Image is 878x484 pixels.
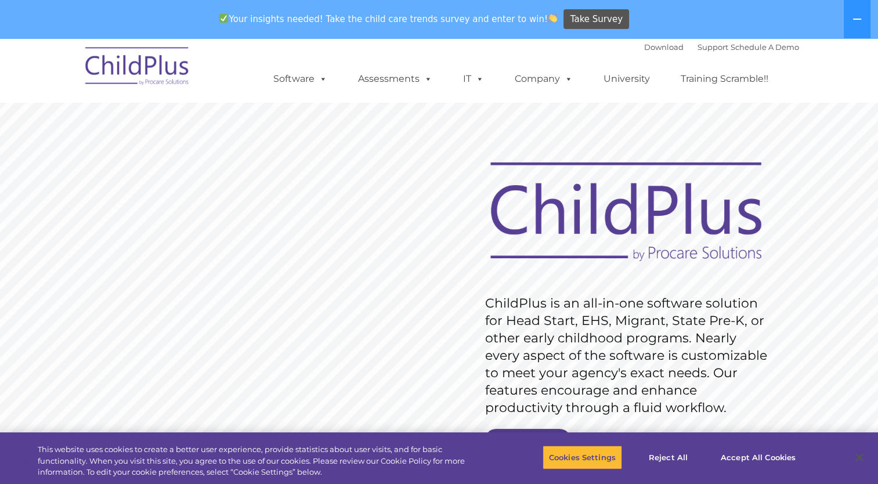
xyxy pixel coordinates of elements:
button: Reject All [632,445,704,469]
img: 👏 [548,14,557,23]
span: Take Survey [570,9,623,30]
a: Take Survey [563,9,629,30]
a: University [592,67,662,91]
a: Schedule A Demo [731,42,799,52]
img: ✅ [219,14,228,23]
a: Assessments [346,67,444,91]
a: Training Scramble!! [669,67,780,91]
button: Close [847,445,872,470]
a: Support [698,42,728,52]
span: Your insights needed! Take the child care trends survey and enter to win! [215,8,562,30]
a: Company [503,67,584,91]
div: This website uses cookies to create a better user experience, provide statistics about user visit... [38,444,483,478]
button: Cookies Settings [543,445,622,469]
a: IT [451,67,496,91]
font: | [644,42,799,52]
button: Accept All Cookies [714,445,802,469]
a: Software [262,67,339,91]
a: Get Started [485,429,571,452]
rs-layer: ChildPlus is an all-in-one software solution for Head Start, EHS, Migrant, State Pre-K, or other ... [485,295,773,417]
a: Download [644,42,684,52]
img: ChildPlus by Procare Solutions [80,39,196,97]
